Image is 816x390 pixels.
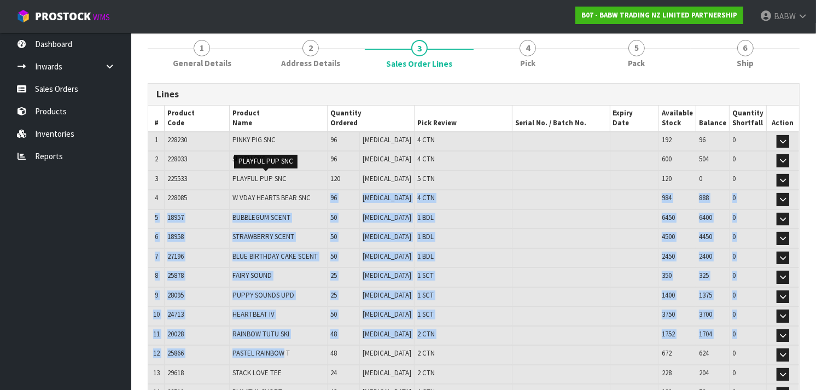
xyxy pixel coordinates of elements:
span: 1 [155,135,158,144]
span: 624 [699,348,709,358]
span: 2 CTN [417,329,435,339]
span: 1375 [699,290,712,300]
span: 984 [662,193,672,202]
th: Product Name [230,106,328,132]
span: BLUE BIRTHDAY CAKE SCENT [232,252,318,261]
span: PLAYFUL PUP SNC [232,174,287,183]
strong: B07 - BABW TRADING NZ LIMITED PARTNERSHIP [581,10,737,20]
span: STACK LOVE TEE [232,368,282,377]
span: 0 [732,290,736,300]
span: 50 [330,252,337,261]
span: 50 [330,213,337,222]
span: [MEDICAL_DATA] [363,310,411,319]
span: 0 [732,271,736,280]
span: Pack [628,57,645,69]
span: 0 [732,135,736,144]
span: 96 [330,154,337,164]
span: 5 CTN [417,174,435,183]
span: 1 BDL [417,213,434,222]
span: 9 [155,290,158,300]
span: 0 [732,329,736,339]
span: [MEDICAL_DATA] [363,135,411,144]
span: 96 [330,193,337,202]
span: BUBBLEGUM SCENT [232,213,290,222]
span: 4 [155,193,158,202]
th: Product Code [165,106,230,132]
span: 120 [330,174,340,183]
span: 3 [411,40,428,56]
span: 18958 [167,232,184,241]
span: 228033 [167,154,187,164]
th: Balance [696,106,729,132]
span: [MEDICAL_DATA] [363,193,411,202]
span: 5 [628,40,645,56]
span: 28095 [167,290,184,300]
span: 25 [330,271,337,280]
span: 48 [330,329,337,339]
small: WMS [93,12,110,22]
span: 600 [662,154,672,164]
span: 1 SCT [417,310,434,319]
span: 228 [662,368,672,377]
span: 1400 [662,290,675,300]
span: 228085 [167,193,187,202]
th: Quantity Shortfall [729,106,766,132]
span: [MEDICAL_DATA] [363,213,411,222]
span: 1 BDL [417,252,434,261]
span: 6400 [699,213,712,222]
span: 7 [155,252,158,261]
span: 0 [732,368,736,377]
span: [MEDICAL_DATA] [363,348,411,358]
span: 6 [737,40,754,56]
span: 0 [732,310,736,319]
span: 4500 [662,232,675,241]
span: [MEDICAL_DATA] [363,252,411,261]
th: Pick Review [415,106,512,132]
span: 12 [153,348,160,358]
span: 1 SCT [417,290,434,300]
span: 8 [155,271,158,280]
span: 6450 [662,213,675,222]
span: 3750 [662,310,675,319]
span: RAINBOW TUTU SKI [232,329,289,339]
span: 50 [330,310,337,319]
span: 120 [662,174,672,183]
span: PINKY PIG SNC [232,135,276,144]
span: 50 [330,232,337,241]
span: Ship [737,57,754,69]
span: [MEDICAL_DATA] [363,329,411,339]
span: 0 [732,232,736,241]
span: [MEDICAL_DATA] [363,232,411,241]
span: 11 [153,329,160,339]
span: FAIRY SOUND [232,271,272,280]
th: Expiry Date [610,106,658,132]
span: 4 CTN [417,154,435,164]
span: 0 [732,154,736,164]
span: 204 [699,368,709,377]
th: # [148,106,165,132]
span: 325 [699,271,709,280]
span: 25878 [167,271,184,280]
span: 6 [155,232,158,241]
span: 4 CTN [417,193,435,202]
span: 25866 [167,348,184,358]
span: 1704 [699,329,712,339]
span: 0 [732,348,736,358]
span: 48 [330,348,337,358]
span: Address Details [281,57,340,69]
span: 18957 [167,213,184,222]
span: 13 [153,368,160,377]
span: 2 CTN [417,348,435,358]
span: 3 [155,174,158,183]
span: BABW [774,11,796,21]
span: W VDAY HEARTS BEAR SNC [232,193,311,202]
span: ProStock [35,9,91,24]
span: 2 [302,40,319,56]
span: STRAWBERRY SCENT [232,232,294,241]
span: 888 [699,193,709,202]
span: 192 [662,135,672,144]
span: 504 [699,154,709,164]
span: [MEDICAL_DATA] [363,290,411,300]
span: PASTEL RAINBOW T [232,348,290,358]
span: 0 [732,252,736,261]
